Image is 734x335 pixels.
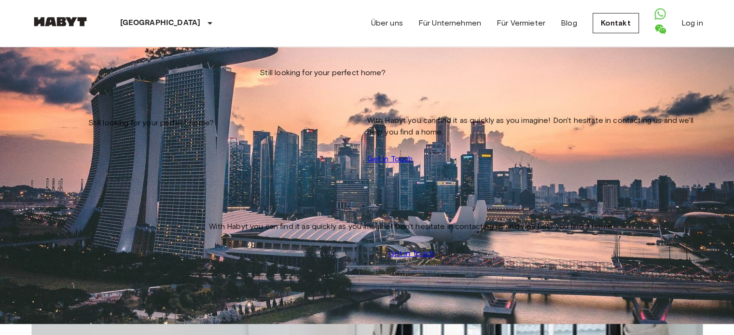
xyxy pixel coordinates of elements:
[371,17,403,29] a: Über uns
[418,17,481,29] a: Für Unternehmen
[209,221,614,232] span: With Habyt you can find it as quickly as you imagine! Don't hesitate in contacting us and we'll h...
[561,17,577,29] a: Blog
[260,67,385,79] span: Still looking for your perfect home?
[593,13,639,33] a: Kontakt
[31,17,89,27] img: Habyt
[120,17,201,29] p: [GEOGRAPHIC_DATA]
[681,17,703,29] a: Log in
[654,27,666,37] a: Open WeChat
[497,17,545,29] a: Für Vermieter
[388,248,434,259] a: Get in Touch
[654,13,666,22] a: Open WhatsApp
